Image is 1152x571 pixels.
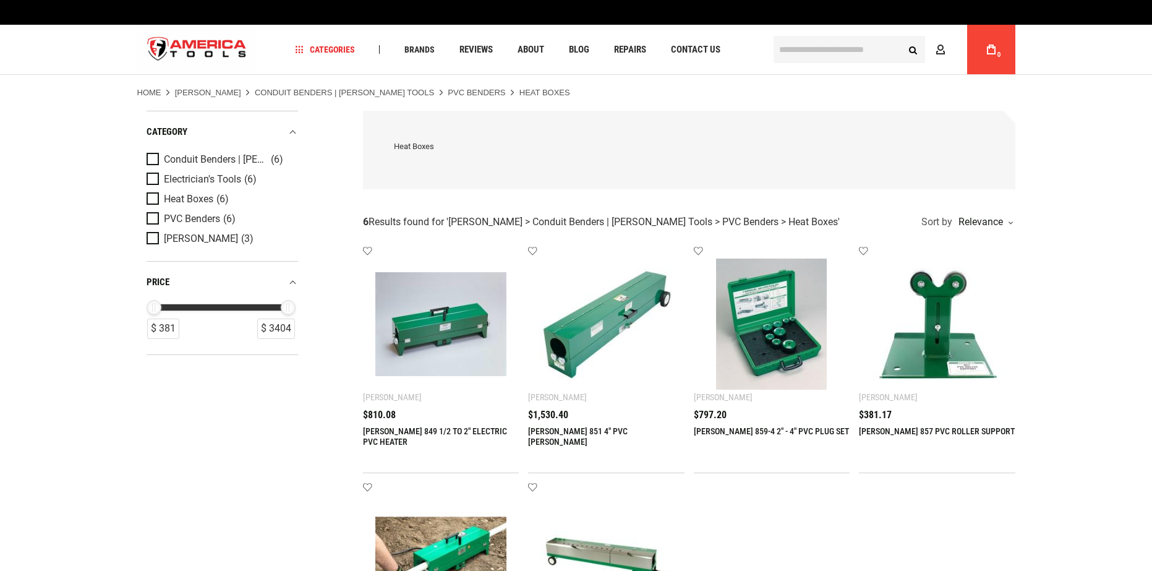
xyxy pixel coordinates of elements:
[614,45,646,54] span: Repairs
[404,45,435,54] span: Brands
[448,87,505,98] a: PVC Benders
[955,217,1012,227] div: Relevance
[399,41,440,58] a: Brands
[569,45,589,54] span: Blog
[216,194,229,205] span: (6)
[164,194,213,205] span: Heat Boxes
[459,45,493,54] span: Reviews
[859,410,892,420] span: $381.17
[271,155,283,165] span: (6)
[363,216,840,229] div: Results found for ' '
[137,27,257,73] img: America Tools
[147,173,295,186] a: Electrician's Tools (6)
[147,192,295,206] a: Heat Boxes (6)
[902,38,925,61] button: Search
[164,233,238,244] span: [PERSON_NAME]
[518,45,544,54] span: About
[164,154,268,165] span: Conduit Benders | [PERSON_NAME] Tools
[528,392,587,402] div: [PERSON_NAME]
[147,274,298,291] div: price
[859,426,1015,436] a: [PERSON_NAME] 857 PVC ROLLER SUPPORT
[608,41,652,58] a: Repairs
[290,41,361,58] a: Categories
[147,111,298,355] div: Product Filters
[175,87,241,98] a: [PERSON_NAME]
[147,153,295,166] a: Conduit Benders | [PERSON_NAME] Tools (6)
[147,232,295,246] a: [PERSON_NAME] (3)
[241,234,254,244] span: (3)
[694,426,849,436] a: [PERSON_NAME] 859-4 2" - 4" PVC PLUG SET
[528,426,628,447] a: [PERSON_NAME] 851 4" PVC [PERSON_NAME]
[540,259,672,390] img: GREENLEE 851 4
[921,217,952,227] span: Sort by
[147,124,298,140] div: category
[979,25,1003,74] a: 0
[394,142,984,152] div: Heat Boxes
[859,392,918,402] div: [PERSON_NAME]
[296,45,355,54] span: Categories
[871,259,1003,390] img: GREENLEE 857 PVC ROLLER SUPPORT
[363,392,422,402] div: [PERSON_NAME]
[257,319,295,339] div: $ 3404
[147,319,179,339] div: $ 381
[694,410,727,420] span: $797.20
[563,41,595,58] a: Blog
[363,410,396,420] span: $810.08
[223,214,236,225] span: (6)
[671,45,720,54] span: Contact Us
[706,259,838,390] img: GREENLEE 859-4 2
[448,216,838,228] span: [PERSON_NAME] > Conduit Benders | [PERSON_NAME] Tools > PVC Benders > Heat Boxes
[375,259,507,390] img: GREENLEE 849 1/2 TO 2
[363,426,507,447] a: [PERSON_NAME] 849 1/2 TO 2" ELECTRIC PVC HEATER
[244,174,257,185] span: (6)
[137,27,257,73] a: store logo
[694,392,753,402] div: [PERSON_NAME]
[665,41,726,58] a: Contact Us
[164,213,220,225] span: PVC Benders
[528,410,568,420] span: $1,530.40
[997,51,1001,58] span: 0
[147,212,295,226] a: PVC Benders (6)
[454,41,498,58] a: Reviews
[255,87,434,98] a: Conduit Benders | [PERSON_NAME] Tools
[164,174,241,185] span: Electrician's Tools
[363,216,369,228] strong: 6
[137,87,161,98] a: Home
[512,41,550,58] a: About
[519,88,570,97] strong: Heat Boxes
